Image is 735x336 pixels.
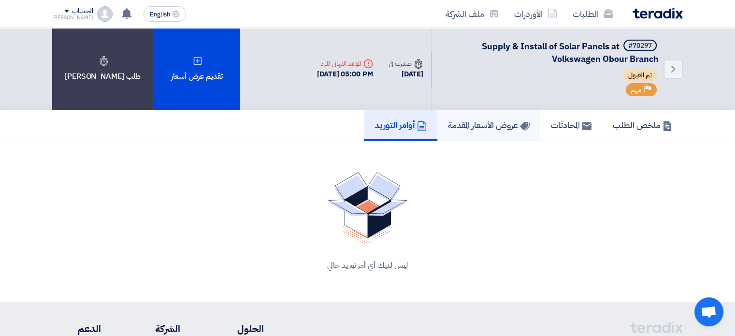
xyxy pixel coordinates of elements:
[437,110,540,141] a: عروض الأسعار المقدمة
[52,321,101,336] li: الدعم
[602,110,683,141] a: ملخص الطلب
[153,28,240,110] div: تقديم عرض أسعار
[694,297,723,326] a: Open chat
[482,40,659,65] span: Supply & Install of Solar Panels at Volkswagen Obour Branch
[540,110,602,141] a: المحادثات
[444,40,659,65] h5: Supply & Install of Solar Panels at Volkswagen Obour Branch
[52,28,153,110] div: طلب [PERSON_NAME]
[628,43,652,49] div: #70297
[64,260,671,271] div: ليس لديك أي أمر توريد حالي
[150,11,170,18] span: English
[209,321,264,336] li: الحلول
[52,15,93,20] div: [PERSON_NAME]
[448,119,530,131] h5: عروض الأسعار المقدمة
[633,8,683,19] img: Teradix logo
[389,69,423,80] div: [DATE]
[506,2,565,25] a: الأوردرات
[551,119,591,131] h5: المحادثات
[389,58,423,69] div: صدرت في
[565,2,621,25] a: الطلبات
[144,6,186,22] button: English
[364,110,437,141] a: أوامر التوريد
[328,172,407,244] img: No Quotations Found!
[375,119,427,131] h5: أوامر التوريد
[631,86,642,95] span: مهم
[613,119,672,131] h5: ملخص الطلب
[72,7,93,15] div: الحساب
[97,6,113,22] img: profile_test.png
[623,70,657,81] span: تم القبول
[130,321,180,336] li: الشركة
[317,69,373,80] div: [DATE] 05:00 PM
[317,58,373,69] div: الموعد النهائي للرد
[438,2,506,25] a: ملف الشركة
